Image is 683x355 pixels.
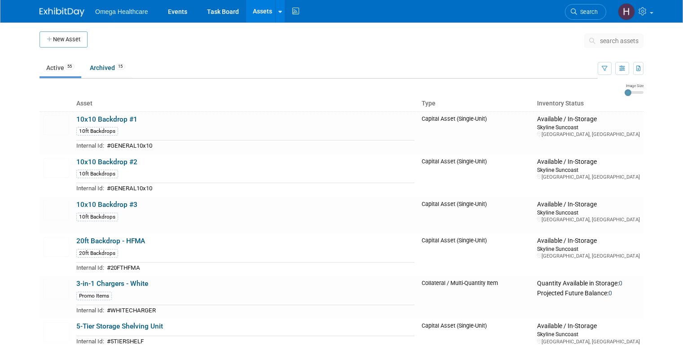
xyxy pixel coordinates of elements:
[600,37,639,44] span: search assets
[76,170,118,178] div: 10ft Backdrops
[537,209,640,216] div: Skyline Suncoast
[73,96,418,111] th: Asset
[537,131,640,138] div: [GEOGRAPHIC_DATA], [GEOGRAPHIC_DATA]
[40,31,88,48] button: New Asset
[95,8,148,15] span: Omega Healthcare
[76,249,118,258] div: 20ft Backdrops
[40,59,81,76] a: Active55
[76,115,137,123] a: 10x10 Backdrop #1
[537,253,640,259] div: [GEOGRAPHIC_DATA], [GEOGRAPHIC_DATA]
[104,262,414,272] td: #20FTHFMA
[537,280,640,288] div: Quantity Available in Storage:
[537,123,640,131] div: Skyline Suncoast
[76,213,118,221] div: 10ft Backdrops
[76,201,137,209] a: 10x10 Backdrop #3
[418,154,533,197] td: Capital Asset (Single-Unit)
[76,336,104,346] td: Internal Id:
[537,115,640,123] div: Available / In-Storage
[418,96,533,111] th: Type
[418,111,533,154] td: Capital Asset (Single-Unit)
[115,63,125,70] span: 15
[65,63,75,70] span: 55
[537,166,640,174] div: Skyline Suncoast
[104,336,414,346] td: #5TIERSHELF
[76,183,104,193] td: Internal Id:
[76,237,145,245] a: 20ft Backdrop - HFMA
[537,330,640,338] div: Skyline Suncoast
[608,289,612,297] span: 0
[83,59,132,76] a: Archived15
[565,4,606,20] a: Search
[418,197,533,233] td: Capital Asset (Single-Unit)
[537,158,640,166] div: Available / In-Storage
[418,233,533,276] td: Capital Asset (Single-Unit)
[584,34,643,48] button: search assets
[537,174,640,180] div: [GEOGRAPHIC_DATA], [GEOGRAPHIC_DATA]
[76,322,163,330] a: 5-Tier Storage Shelving Unit
[537,288,640,298] div: Projected Future Balance:
[76,158,137,166] a: 10x10 Backdrop #2
[537,338,640,345] div: [GEOGRAPHIC_DATA], [GEOGRAPHIC_DATA]
[537,201,640,209] div: Available / In-Storage
[619,280,622,287] span: 0
[76,140,104,151] td: Internal Id:
[40,8,84,17] img: ExhibitDay
[418,276,533,319] td: Collateral / Multi-Quantity Item
[76,292,112,300] div: Promo Items
[104,140,414,151] td: #GENERAL10x10
[618,3,635,20] img: Heather Stuck
[537,216,640,223] div: [GEOGRAPHIC_DATA], [GEOGRAPHIC_DATA]
[76,127,118,136] div: 10ft Backdrops
[76,280,148,288] a: 3-in-1 Chargers - White
[577,9,598,15] span: Search
[76,305,104,315] td: Internal Id:
[76,262,104,272] td: Internal Id:
[537,245,640,253] div: Skyline Suncoast
[418,319,533,355] td: Capital Asset (Single-Unit)
[537,322,640,330] div: Available / In-Storage
[625,83,643,88] div: Image Size
[104,183,414,193] td: #GENERAL10x10
[104,305,414,315] td: #WHITECHARGER
[537,237,640,245] div: Available / In-Storage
